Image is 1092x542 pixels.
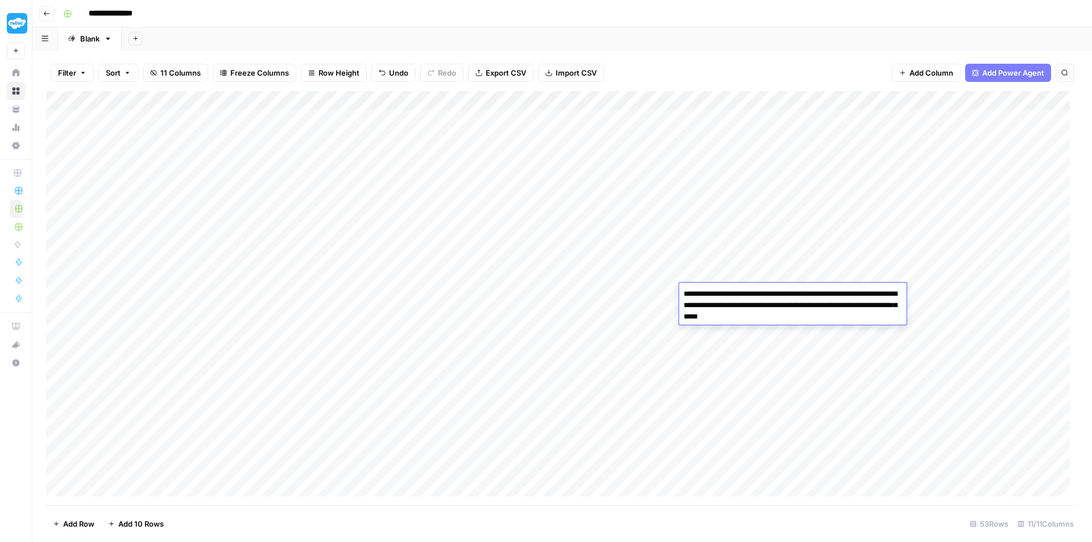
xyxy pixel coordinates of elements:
span: Row Height [318,67,359,78]
span: Add Power Agent [982,67,1044,78]
button: Sort [98,64,138,82]
a: Blank [58,27,122,50]
a: Usage [7,118,25,136]
span: Undo [389,67,408,78]
span: Filter [58,67,76,78]
button: Redo [420,64,464,82]
div: Blank [80,33,100,44]
span: Add 10 Rows [118,518,164,529]
button: Undo [371,64,416,82]
a: Browse [7,82,25,100]
button: Row Height [301,64,367,82]
button: What's new? [7,336,25,354]
button: Add Power Agent [965,64,1051,82]
div: What's new? [7,336,24,353]
div: 11/11 Columns [1013,515,1078,533]
span: Export CSV [486,67,526,78]
button: Add Row [46,515,101,533]
img: Twinkl Logo [7,13,27,34]
button: 11 Columns [143,64,208,82]
button: Export CSV [468,64,533,82]
span: Sort [106,67,121,78]
span: Freeze Columns [230,67,289,78]
span: Redo [438,67,456,78]
button: Freeze Columns [213,64,296,82]
button: Filter [51,64,94,82]
a: AirOps Academy [7,317,25,336]
span: 11 Columns [160,67,201,78]
a: Settings [7,136,25,155]
button: Help + Support [7,354,25,372]
button: Workspace: Twinkl [7,9,25,38]
span: Import CSV [556,67,597,78]
button: Add Column [892,64,961,82]
button: Add 10 Rows [101,515,171,533]
span: Add Row [63,518,94,529]
a: Home [7,64,25,82]
button: Import CSV [538,64,604,82]
span: Add Column [909,67,953,78]
a: Your Data [7,100,25,118]
div: 53 Rows [965,515,1013,533]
